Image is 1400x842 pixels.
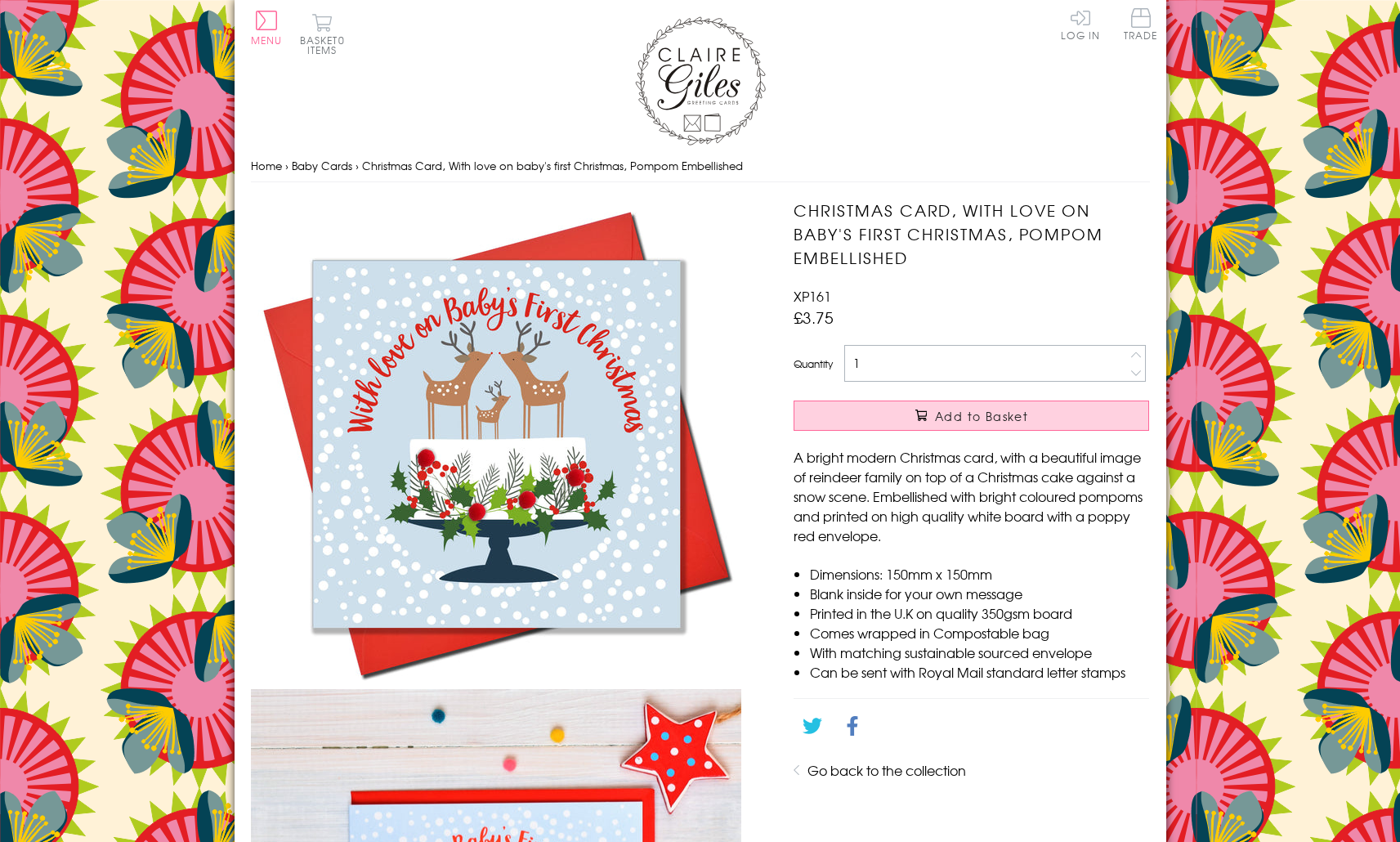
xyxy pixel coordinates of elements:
a: Baby Cards [292,158,352,173]
h1: Christmas Card, With love on baby's first Christmas, Pompom Embellished [794,199,1149,269]
button: Add to Basket [794,401,1149,431]
span: › [356,158,359,173]
nav: breadcrumbs [251,150,1150,183]
li: Dimensions: 150mm x 150mm [810,564,1149,584]
span: Menu [251,33,283,47]
span: £3.75 [794,306,834,329]
li: Printed in the U.K on quality 350gsm board [810,603,1149,623]
span: XP161 [794,286,831,306]
a: Home [251,158,282,173]
span: Trade [1124,8,1158,40]
a: Log In [1061,8,1100,40]
li: Blank inside for your own message [810,584,1149,603]
img: Claire Giles Greetings Cards [635,16,766,146]
li: With matching sustainable sourced envelope [810,643,1149,662]
span: Christmas Card, With love on baby's first Christmas, Pompom Embellished [362,158,743,173]
img: Christmas Card, With love on baby's first Christmas, Pompom Embellished [251,199,741,689]
label: Quantity [794,356,833,371]
a: Go back to the collection [807,760,966,780]
li: Can be sent with Royal Mail standard letter stamps [810,662,1149,682]
li: Comes wrapped in Compostable bag [810,623,1149,643]
span: 0 items [307,33,345,57]
button: Menu [251,11,283,45]
span: › [285,158,288,173]
p: A bright modern Christmas card, with a beautiful image of reindeer family on top of a Christmas c... [794,447,1149,545]
a: Trade [1124,8,1158,43]
button: Basket0 items [300,13,345,55]
span: Add to Basket [935,408,1028,424]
